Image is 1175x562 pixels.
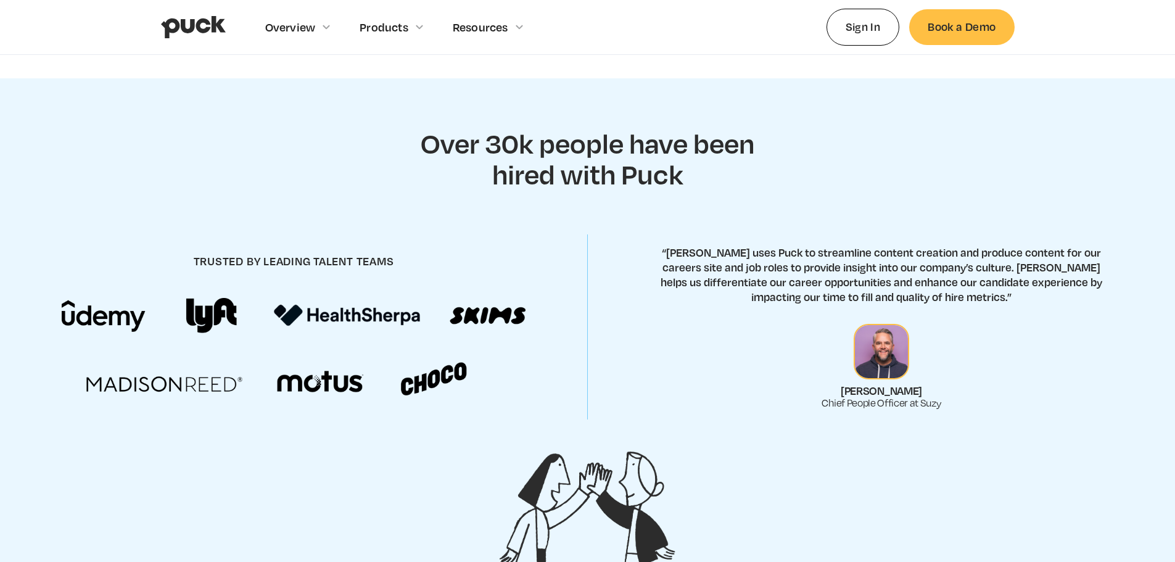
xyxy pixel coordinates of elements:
[194,254,394,268] h4: trusted by leading talent teams
[909,9,1014,44] a: Book a Demo
[265,20,316,34] div: Overview
[841,384,922,397] div: [PERSON_NAME]
[827,9,900,45] a: Sign In
[406,128,770,189] h2: Over 30k people have been hired with Puck
[360,20,408,34] div: Products
[649,245,1113,304] p: “[PERSON_NAME] uses Puck to streamline content creation and produce content for our careers site ...
[453,20,508,34] div: Resources
[822,397,941,409] div: Chief People Officer at Suzy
